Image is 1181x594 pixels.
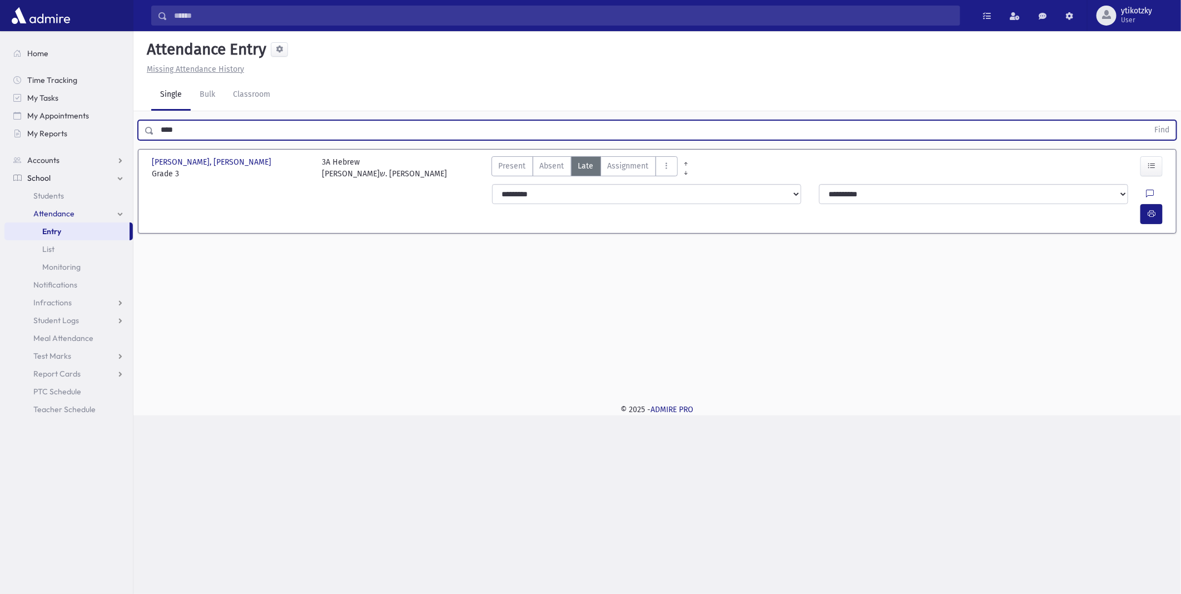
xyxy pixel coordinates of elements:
[4,71,133,89] a: Time Tracking
[4,205,133,222] a: Attendance
[33,209,75,219] span: Attendance
[1148,121,1176,140] button: Find
[142,65,244,74] a: Missing Attendance History
[224,80,279,111] a: Classroom
[4,365,133,383] a: Report Cards
[27,111,89,121] span: My Appointments
[4,222,130,240] a: Entry
[4,44,133,62] a: Home
[42,262,81,272] span: Monitoring
[4,383,133,400] a: PTC Schedule
[4,89,133,107] a: My Tasks
[33,191,64,201] span: Students
[27,173,51,183] span: School
[151,80,191,111] a: Single
[4,125,133,142] a: My Reports
[608,160,649,172] span: Assignment
[651,405,694,414] a: ADMIRE PRO
[33,404,96,414] span: Teacher Schedule
[4,151,133,169] a: Accounts
[1121,7,1152,16] span: ytikotzky
[4,240,133,258] a: List
[167,6,960,26] input: Search
[4,258,133,276] a: Monitoring
[33,298,72,308] span: Infractions
[27,155,59,165] span: Accounts
[322,156,447,180] div: 3A Hebrew [PERSON_NAME]ש. [PERSON_NAME]
[27,48,48,58] span: Home
[27,93,58,103] span: My Tasks
[492,156,678,180] div: AttTypes
[152,168,311,180] span: Grade 3
[152,156,274,168] span: [PERSON_NAME], [PERSON_NAME]
[147,65,244,74] u: Missing Attendance History
[4,294,133,311] a: Infractions
[33,369,81,379] span: Report Cards
[4,311,133,329] a: Student Logs
[499,160,526,172] span: Present
[142,40,266,59] h5: Attendance Entry
[540,160,564,172] span: Absent
[42,244,54,254] span: List
[9,4,73,27] img: AdmirePro
[33,315,79,325] span: Student Logs
[27,75,77,85] span: Time Tracking
[4,400,133,418] a: Teacher Schedule
[42,226,61,236] span: Entry
[4,276,133,294] a: Notifications
[4,187,133,205] a: Students
[4,169,133,187] a: School
[33,351,71,361] span: Test Marks
[33,280,77,290] span: Notifications
[33,387,81,397] span: PTC Schedule
[4,347,133,365] a: Test Marks
[151,404,1163,415] div: © 2025 -
[27,128,67,138] span: My Reports
[1121,16,1152,24] span: User
[191,80,224,111] a: Bulk
[4,107,133,125] a: My Appointments
[578,160,594,172] span: Late
[33,333,93,343] span: Meal Attendance
[4,329,133,347] a: Meal Attendance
